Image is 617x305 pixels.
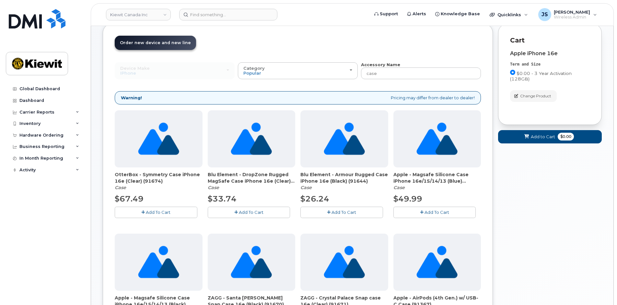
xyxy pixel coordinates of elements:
span: Add to Cart [531,134,555,140]
span: [PERSON_NAME] [554,9,590,15]
em: Case [208,185,219,190]
button: Add To Cart [115,207,197,218]
img: no_image_found-2caef05468ed5679b831cfe6fc140e25e0c280774317ffc20a367ab7fd17291e.png [416,234,458,291]
span: $0.00 [558,133,574,140]
img: no_image_found-2caef05468ed5679b831cfe6fc140e25e0c280774317ffc20a367ab7fd17291e.png [231,110,272,167]
span: Wireless Admin [554,15,590,20]
span: Add To Cart [239,210,263,215]
span: OtterBox - Symmetry Case iPhone 16e (Clear) (91674) [115,171,203,184]
div: Apple iPhone 16e [510,51,590,56]
img: no_image_found-2caef05468ed5679b831cfe6fc140e25e0c280774317ffc20a367ab7fd17291e.png [324,110,365,167]
button: Category Popular [238,62,358,79]
div: Apple - Magsafe Silicone Case iPhone 16e/15/14/13 (Blue) (91646) [393,171,481,191]
button: Add to Cart $0.00 [498,130,602,143]
span: $67.49 [115,194,144,203]
iframe: Messenger Launcher [589,277,612,300]
em: Case [115,185,126,190]
em: Case [393,185,405,190]
span: Popular [243,70,261,76]
div: OtterBox - Symmetry Case iPhone 16e (Clear) (91674) [115,171,203,191]
button: Add To Cart [208,207,290,218]
span: Add To Cart [425,210,449,215]
img: no_image_found-2caef05468ed5679b831cfe6fc140e25e0c280774317ffc20a367ab7fd17291e.png [324,234,365,291]
input: $0.00 - 3 Year Activation (128GB) [510,70,515,75]
span: Add To Cart [146,210,170,215]
img: no_image_found-2caef05468ed5679b831cfe6fc140e25e0c280774317ffc20a367ab7fd17291e.png [416,110,458,167]
div: Jessica Safarik [534,8,601,21]
a: Knowledge Base [431,7,484,20]
a: Support [370,7,402,20]
span: Category [243,66,265,71]
span: Change Product [520,93,551,99]
img: no_image_found-2caef05468ed5679b831cfe6fc140e25e0c280774317ffc20a367ab7fd17291e.png [138,110,179,167]
span: JS [541,11,548,18]
strong: Accessory Name [361,62,400,67]
span: $49.99 [393,194,422,203]
img: no_image_found-2caef05468ed5679b831cfe6fc140e25e0c280774317ffc20a367ab7fd17291e.png [138,234,179,291]
p: Cart [510,36,590,45]
span: Quicklinks [497,12,521,17]
span: $0.00 - 3 Year Activation (128GB) [510,71,572,81]
input: Find something... [179,9,277,20]
span: Support [380,11,398,17]
div: Blu Element - Armour Rugged Case iPhone 16e (Black) (91644) [300,171,388,191]
a: Kiewit Canada Inc [106,9,171,20]
span: Apple - Magsafe Silicone Case iPhone 16e/15/14/13 (Blue) (91646) [393,171,481,184]
div: Pricing may differ from dealer to dealer! [115,91,481,104]
span: Order new device and new line [120,40,191,45]
img: no_image_found-2caef05468ed5679b831cfe6fc140e25e0c280774317ffc20a367ab7fd17291e.png [231,234,272,291]
span: Add To Cart [332,210,356,215]
span: Blu Element - DropZone Rugged MagSafe Case iPhone 16e (Clear) (91643) [208,171,296,184]
span: Blu Element - Armour Rugged Case iPhone 16e (Black) (91644) [300,171,388,184]
div: Term and Size [510,62,590,67]
em: Case [300,185,312,190]
span: Alerts [413,11,426,17]
div: Blu Element - DropZone Rugged MagSafe Case iPhone 16e (Clear) (91643) [208,171,296,191]
span: $33.74 [208,194,237,203]
button: Change Product [510,90,557,102]
a: Alerts [402,7,431,20]
strong: Warning! [121,95,142,101]
span: Knowledge Base [441,11,480,17]
button: Add To Cart [300,207,383,218]
div: Quicklinks [485,8,532,21]
button: Add To Cart [393,207,476,218]
span: $26.24 [300,194,329,203]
